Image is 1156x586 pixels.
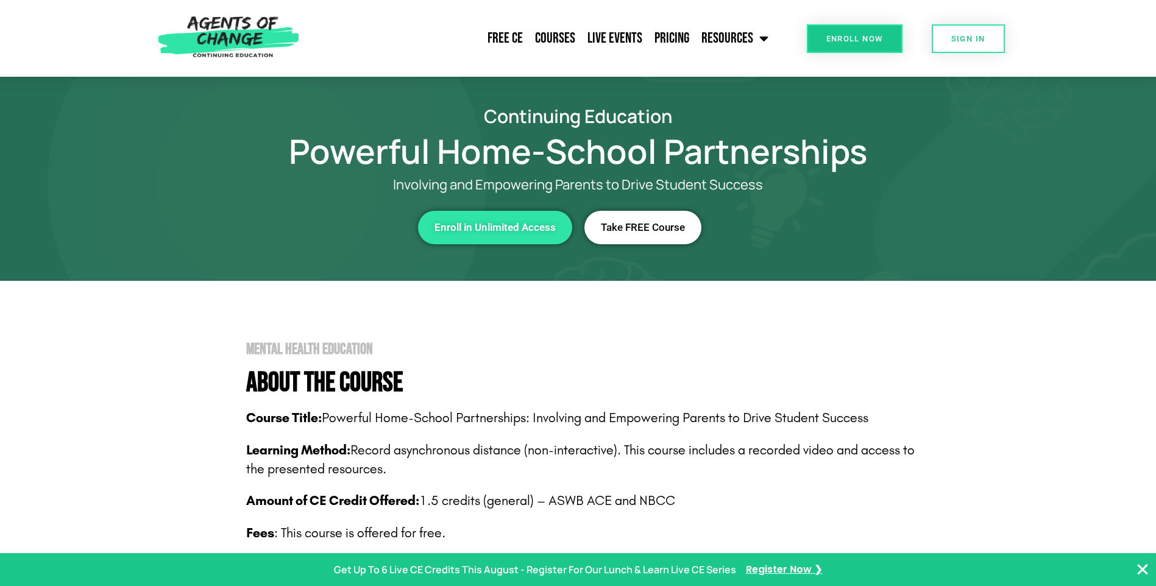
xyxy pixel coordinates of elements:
[246,493,419,509] span: Amount of CE Credit Offered:
[932,24,1005,53] a: SIGN IN
[826,35,883,43] span: Enroll Now
[246,492,926,510] p: 1.5 credits (general) – ASWB ACE and NBCC
[231,107,926,125] h2: Continuing Education
[231,137,926,165] h1: Powerful Home-School Partnerships
[1135,562,1150,577] button: Close Banner
[648,23,695,54] a: Pricing
[434,222,556,233] span: Enroll in Unlimited Access
[246,525,274,541] span: Fees
[807,24,902,53] a: Enroll Now
[581,23,648,54] a: Live Events
[246,525,445,541] span: : This course is offered for free.
[246,442,350,458] b: Learning Method:
[746,561,822,579] a: Register Now ❯
[246,369,926,397] h4: About The Course
[695,23,775,54] a: Resources
[246,410,322,426] b: Course Title:
[246,441,926,479] p: Record asynchronous distance (non-interactive). This course includes a recorded video and access ...
[334,561,736,579] p: Get Up To 6 Live CE Credits This August - Register For Our Lunch & Learn Live CE Series
[246,409,926,428] p: Powerful Home-School Partnerships: Involving and Empowering Parents to Drive Student Success
[280,177,877,192] p: Involving and Empowering Parents to Drive Student Success
[951,35,985,43] span: SIGN IN
[601,222,685,233] span: Take FREE Course
[305,23,775,54] nav: Menu
[418,211,572,244] a: Enroll in Unlimited Access
[481,23,529,54] a: Free CE
[246,342,926,357] h2: Mental Health Education
[529,23,581,54] a: Courses
[584,211,701,244] a: Take FREE Course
